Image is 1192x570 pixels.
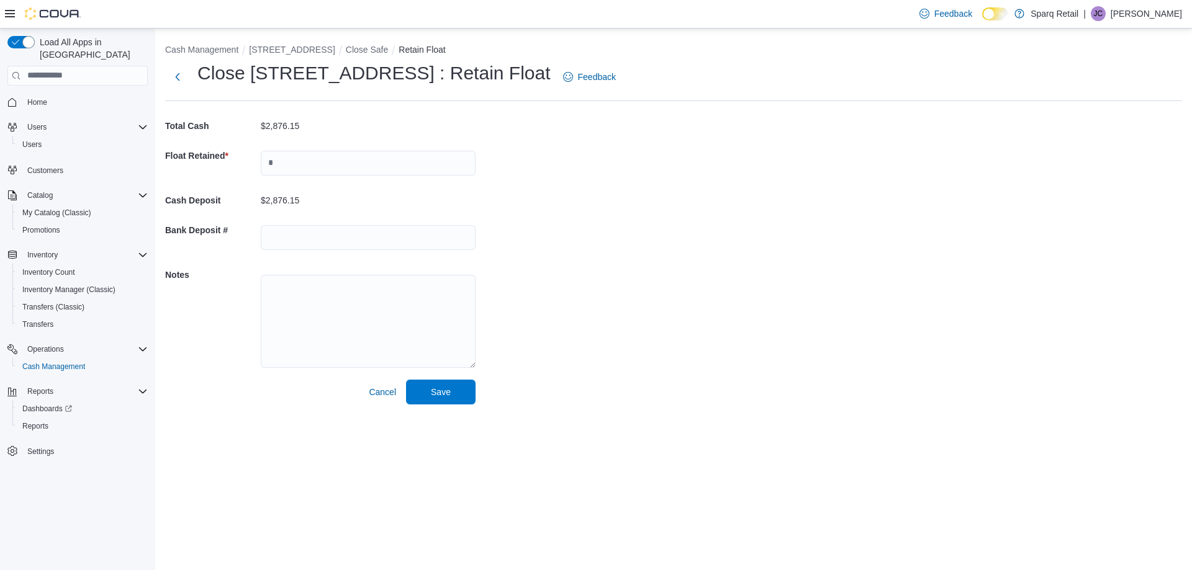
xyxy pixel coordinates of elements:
span: Settings [22,443,148,459]
a: Feedback [558,65,621,89]
span: My Catalog (Classic) [17,205,148,220]
h1: Close [STREET_ADDRESS] : Retain Float [197,61,551,86]
img: Cova [25,7,81,20]
a: Users [17,137,47,152]
button: Inventory [2,246,153,264]
span: Users [22,120,148,135]
a: Customers [22,163,68,178]
span: Inventory Count [17,265,148,280]
span: Save [431,386,451,398]
span: Dashboards [17,401,148,416]
button: Reports [22,384,58,399]
button: Cash Management [12,358,153,375]
span: Reports [22,384,148,399]
a: Promotions [17,223,65,238]
h5: Total Cash [165,114,258,138]
button: Settings [2,442,153,460]
nav: Complex example [7,88,148,492]
button: Transfers (Classic) [12,298,153,316]
span: Inventory Manager (Classic) [17,282,148,297]
button: Inventory Count [12,264,153,281]
span: Transfers (Classic) [17,300,148,314]
span: Dashboards [22,404,72,414]
span: Users [17,137,148,152]
a: My Catalog (Classic) [17,205,96,220]
div: Jordan Cooper [1091,6,1106,21]
button: Inventory [22,247,63,262]
span: JC [1094,6,1103,21]
h5: Float Retained [165,143,258,168]
input: Dark Mode [982,7,1008,20]
span: Inventory Count [22,267,75,277]
button: Cancel [364,380,401,404]
h5: Bank Deposit # [165,218,258,243]
p: $2,876.15 [261,121,299,131]
p: $2,876.15 [261,195,299,205]
span: Feedback [578,71,616,83]
button: Home [2,93,153,111]
span: Cancel [369,386,396,398]
span: Home [22,94,148,110]
span: Transfers (Classic) [22,302,84,312]
nav: An example of EuiBreadcrumbs [165,43,1182,58]
span: Load All Apps in [GEOGRAPHIC_DATA] [35,36,148,61]
a: Settings [22,444,59,459]
button: Next [165,65,190,89]
span: Reports [17,419,148,434]
span: Inventory [27,250,58,260]
p: Sparq Retail [1031,6,1078,21]
button: Operations [2,341,153,358]
a: Cash Management [17,359,90,374]
span: My Catalog (Classic) [22,208,91,218]
h5: Notes [165,262,258,287]
span: Reports [27,386,53,396]
button: Users [12,136,153,153]
button: Retain Float [399,45,445,55]
span: Catalog [22,188,148,203]
span: Home [27,97,47,107]
h5: Cash Deposit [165,188,258,213]
button: Close Safe [346,45,388,55]
button: Catalog [22,188,58,203]
button: Reports [12,417,153,435]
p: [PERSON_NAME] [1111,6,1182,21]
span: Operations [27,344,64,354]
a: Transfers (Classic) [17,300,89,314]
button: Save [406,380,476,404]
button: Customers [2,161,153,179]
a: Reports [17,419,53,434]
button: Catalog [2,187,153,204]
span: Customers [22,162,148,177]
span: Dark Mode [982,20,983,21]
a: Inventory Count [17,265,80,280]
span: Promotions [17,223,148,238]
button: Promotions [12,221,153,239]
span: Catalog [27,190,53,200]
button: Users [2,118,153,136]
span: Customers [27,166,63,176]
span: Feedback [934,7,972,20]
button: Inventory Manager (Classic) [12,281,153,298]
a: Dashboards [12,400,153,417]
p: | [1083,6,1086,21]
button: Users [22,120,52,135]
span: Inventory [22,247,148,262]
a: Dashboards [17,401,77,416]
button: Cash Management [165,45,238,55]
button: My Catalog (Classic) [12,204,153,221]
a: Inventory Manager (Classic) [17,282,120,297]
button: Reports [2,383,153,400]
span: Reports [22,421,48,431]
a: Feedback [914,1,977,26]
span: Transfers [17,317,148,332]
button: Transfers [12,316,153,333]
span: Promotions [22,225,60,235]
span: Settings [27,447,54,456]
button: Operations [22,342,69,357]
span: Users [27,122,47,132]
span: Transfers [22,319,53,329]
a: Home [22,95,52,110]
span: Operations [22,342,148,357]
span: Cash Management [17,359,148,374]
span: Cash Management [22,362,85,372]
